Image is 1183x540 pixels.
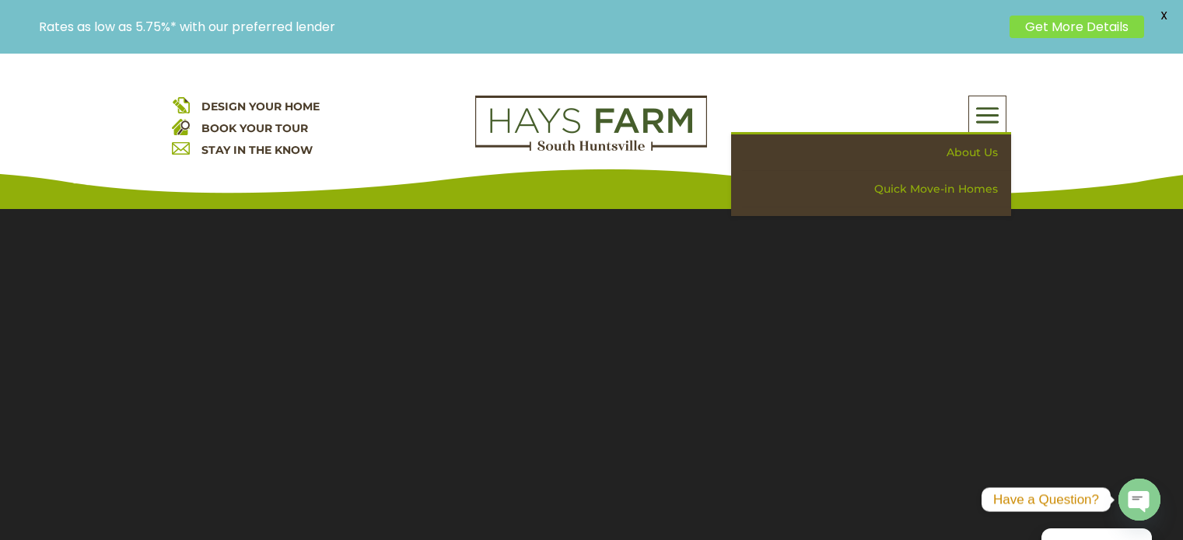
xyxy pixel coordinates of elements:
a: Get More Details [1010,16,1144,38]
img: book your home tour [172,117,190,135]
a: DESIGN YOUR HOME [201,99,320,113]
a: Amenities [742,207,1011,244]
a: STAY IN THE KNOW [201,143,313,157]
p: Rates as low as 5.75%* with our preferred lender [39,19,1002,34]
a: BOOK YOUR TOUR [201,121,308,135]
img: design your home [172,96,190,113]
span: X [1152,4,1175,27]
img: Logo [475,96,707,152]
a: About Us [742,134,1011,171]
a: hays farm homes huntsville development [475,141,707,155]
a: Quick Move-in Homes [742,171,1011,207]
